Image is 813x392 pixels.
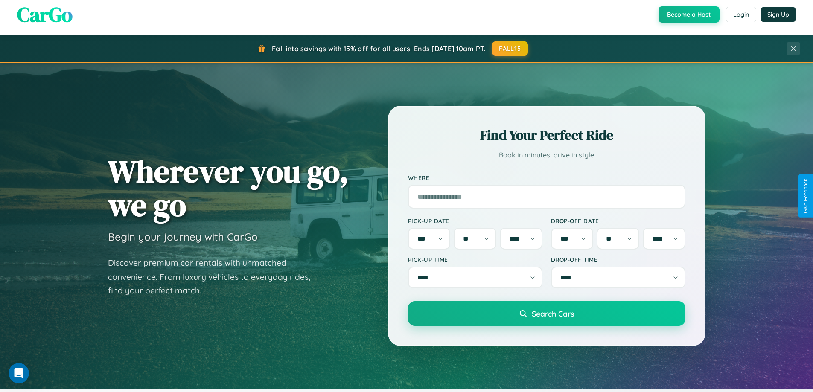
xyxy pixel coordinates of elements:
span: CarGo [17,0,73,29]
label: Pick-up Date [408,217,542,224]
button: Login [726,7,756,22]
button: Search Cars [408,301,685,326]
span: Fall into savings with 15% off for all users! Ends [DATE] 10am PT. [272,44,486,53]
label: Pick-up Time [408,256,542,263]
label: Drop-off Time [551,256,685,263]
label: Where [408,174,685,181]
button: FALL15 [492,41,528,56]
span: Search Cars [532,309,574,318]
button: Become a Host [659,6,720,23]
label: Drop-off Date [551,217,685,224]
h1: Wherever you go, we go [108,154,349,222]
button: Sign Up [761,7,796,22]
p: Discover premium car rentals with unmatched convenience. From luxury vehicles to everyday rides, ... [108,256,321,298]
iframe: Intercom live chat [9,363,29,383]
h2: Find Your Perfect Ride [408,126,685,145]
h3: Begin your journey with CarGo [108,230,258,243]
p: Book in minutes, drive in style [408,149,685,161]
div: Give Feedback [803,179,809,213]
